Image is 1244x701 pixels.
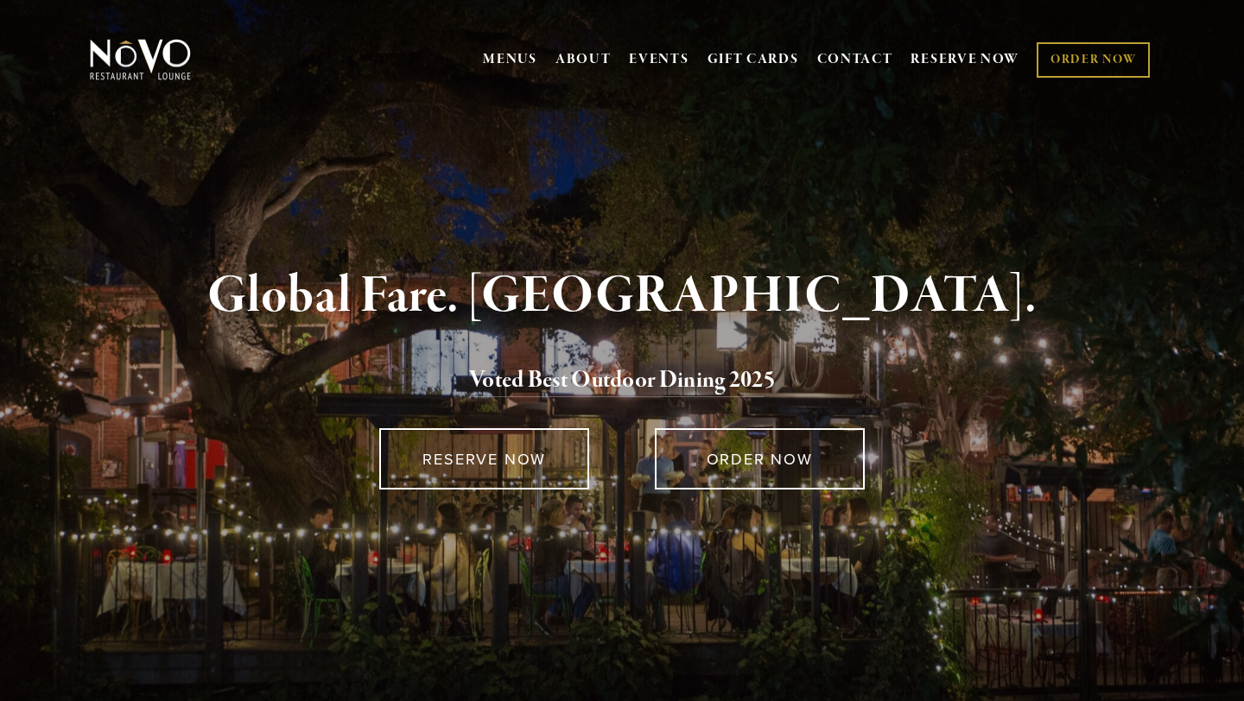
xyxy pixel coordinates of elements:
a: ORDER NOW [655,428,865,489]
a: ORDER NOW [1037,42,1150,78]
a: EVENTS [629,51,689,68]
h2: 5 [118,363,1126,399]
a: Voted Best Outdoor Dining 202 [469,365,764,398]
a: RESERVE NOW [379,428,589,489]
a: MENUS [483,51,537,68]
a: GIFT CARDS [708,43,799,76]
strong: Global Fare. [GEOGRAPHIC_DATA]. [207,263,1036,329]
a: RESERVE NOW [911,43,1019,76]
a: ABOUT [555,51,612,68]
img: Novo Restaurant &amp; Lounge [86,38,194,81]
a: CONTACT [817,43,893,76]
